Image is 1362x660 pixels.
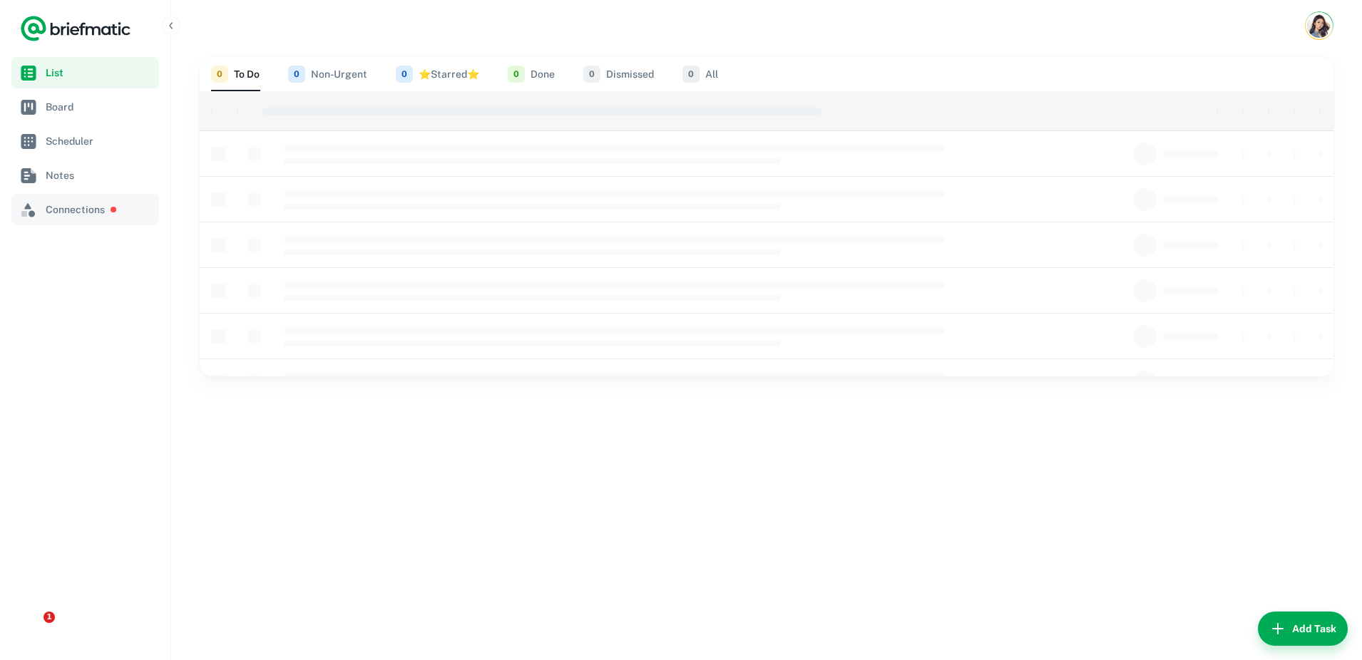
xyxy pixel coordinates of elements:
a: Logo [20,14,131,43]
button: Non-Urgent [288,57,367,91]
span: 0 [211,66,228,83]
span: Board [46,99,153,115]
button: Done [508,57,555,91]
a: Notes [11,160,159,191]
span: List [46,65,153,81]
button: Add Task [1258,612,1348,646]
button: Account button [1305,11,1333,40]
button: Dismissed [583,57,654,91]
button: All [682,57,718,91]
iframe: Intercom notifications message [11,515,296,622]
a: Scheduler [11,125,159,157]
img: Monica Zheng [1307,14,1331,38]
iframe: Intercom live chat [14,612,48,646]
a: List [11,57,159,88]
span: 0 [288,66,305,83]
span: 0 [682,66,700,83]
span: 1 [43,612,55,623]
span: 0 [396,66,413,83]
span: Notes [46,167,153,183]
span: 0 [583,66,600,83]
span: 0 [508,66,525,83]
button: To Do [211,57,260,91]
span: Scheduler [46,133,153,149]
span: Connections [46,202,149,217]
button: ⭐Starred⭐ [396,57,479,91]
a: Connections [11,194,159,225]
a: Board [11,91,159,123]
